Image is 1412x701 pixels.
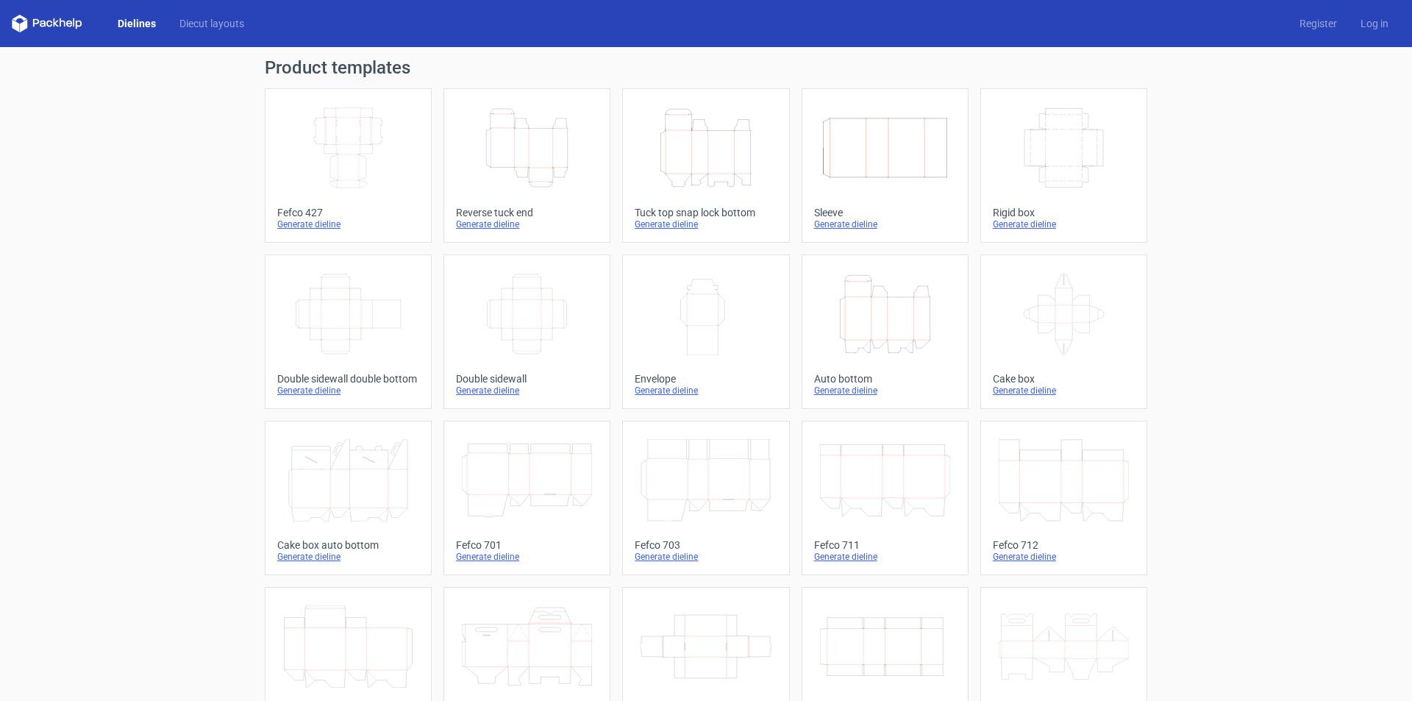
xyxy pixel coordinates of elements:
a: Register [1288,16,1349,31]
div: Fefco 711 [814,539,956,551]
a: Fefco 427Generate dieline [265,88,432,243]
a: Log in [1349,16,1400,31]
div: Generate dieline [993,218,1135,230]
div: Generate dieline [814,385,956,396]
div: Fefco 427 [277,207,419,218]
div: Generate dieline [814,551,956,563]
a: Fefco 703Generate dieline [622,421,789,575]
div: Generate dieline [993,385,1135,396]
div: Fefco 712 [993,539,1135,551]
div: Generate dieline [456,551,598,563]
a: Reverse tuck endGenerate dieline [443,88,610,243]
a: EnvelopeGenerate dieline [622,255,789,409]
a: Fefco 711Generate dieline [802,421,969,575]
div: Sleeve [814,207,956,218]
a: Fefco 701Generate dieline [443,421,610,575]
div: Generate dieline [456,218,598,230]
div: Generate dieline [814,218,956,230]
h1: Product templates [265,59,1147,76]
a: SleeveGenerate dieline [802,88,969,243]
div: Auto bottom [814,373,956,385]
div: Double sidewall double bottom [277,373,419,385]
a: Auto bottomGenerate dieline [802,255,969,409]
a: Cake box auto bottomGenerate dieline [265,421,432,575]
div: Generate dieline [277,551,419,563]
a: Fefco 712Generate dieline [980,421,1147,575]
div: Generate dieline [635,218,777,230]
a: Double sidewallGenerate dieline [443,255,610,409]
div: Generate dieline [277,385,419,396]
div: Generate dieline [277,218,419,230]
div: Fefco 701 [456,539,598,551]
div: Generate dieline [993,551,1135,563]
div: Rigid box [993,207,1135,218]
div: Double sidewall [456,373,598,385]
div: Fefco 703 [635,539,777,551]
a: Diecut layouts [168,16,256,31]
a: Dielines [106,16,168,31]
a: Rigid boxGenerate dieline [980,88,1147,243]
div: Envelope [635,373,777,385]
div: Cake box auto bottom [277,539,419,551]
div: Generate dieline [635,551,777,563]
a: Tuck top snap lock bottomGenerate dieline [622,88,789,243]
div: Generate dieline [456,385,598,396]
div: Tuck top snap lock bottom [635,207,777,218]
a: Cake boxGenerate dieline [980,255,1147,409]
div: Reverse tuck end [456,207,598,218]
div: Generate dieline [635,385,777,396]
div: Cake box [993,373,1135,385]
a: Double sidewall double bottomGenerate dieline [265,255,432,409]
